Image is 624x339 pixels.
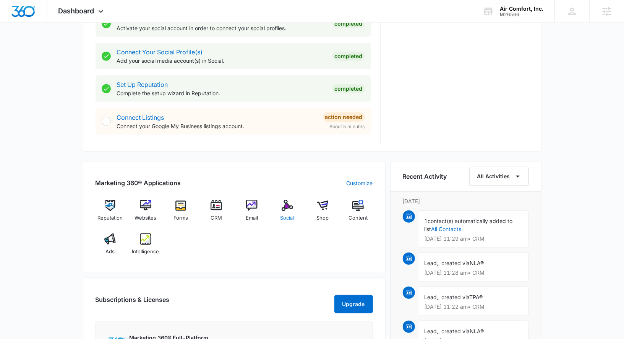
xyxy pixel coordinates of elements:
a: CRM [202,200,231,227]
p: Add your social media account(s) in Social. [117,57,326,65]
a: Social [272,200,302,227]
h6: Recent Activity [403,172,447,181]
span: Email [246,214,258,222]
a: Intelligence [131,233,160,261]
p: Complete the setup wizard in Reputation. [117,89,326,97]
span: About 5 minutes [330,123,365,130]
div: Action Needed [323,112,365,122]
div: account id [500,12,543,17]
span: Dashboard [58,7,94,15]
h2: Marketing 360® Applications [96,178,181,187]
p: [DATE] [403,197,529,205]
a: Connect Listings [117,114,164,121]
span: Lead, [425,294,439,300]
a: Ads [96,233,125,261]
a: Set Up Reputation [117,81,168,88]
p: Connect your Google My Business listings account. [117,122,317,130]
a: Customize [347,179,373,187]
span: Intelligence [132,248,159,256]
span: Content [348,214,368,222]
span: Ads [105,248,115,256]
p: [DATE] 11:28 am • CRM [425,270,522,275]
a: Email [237,200,267,227]
a: All Contacts [431,226,462,232]
span: , created via [439,260,470,266]
span: TPA® [470,294,483,300]
span: NLA® [470,328,484,334]
a: Forms [166,200,196,227]
a: Reputation [96,200,125,227]
span: CRM [211,214,222,222]
span: , created via [439,294,470,300]
span: Forms [173,214,188,222]
span: Shop [316,214,329,222]
span: Lead, [425,328,439,334]
h2: Subscriptions & Licenses [96,295,170,310]
span: 1 [425,218,428,224]
div: Completed [332,19,365,28]
span: contact(s) automatically added to list [425,218,513,232]
span: Social [280,214,294,222]
p: [DATE] 11:29 am • CRM [425,236,522,241]
div: Completed [332,52,365,61]
div: account name [500,6,543,12]
span: , created via [439,328,470,334]
span: NLA® [470,260,484,266]
div: Completed [332,84,365,93]
button: All Activities [469,167,529,186]
p: Activate your social account in order to connect your social profiles. [117,24,326,32]
a: Connect Your Social Profile(s) [117,48,203,56]
span: Websites [135,214,156,222]
span: Reputation [97,214,123,222]
a: Shop [308,200,337,227]
button: Upgrade [334,295,373,313]
a: Content [344,200,373,227]
a: Websites [131,200,160,227]
p: [DATE] 11:22 am • CRM [425,304,522,310]
span: Lead, [425,260,439,266]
